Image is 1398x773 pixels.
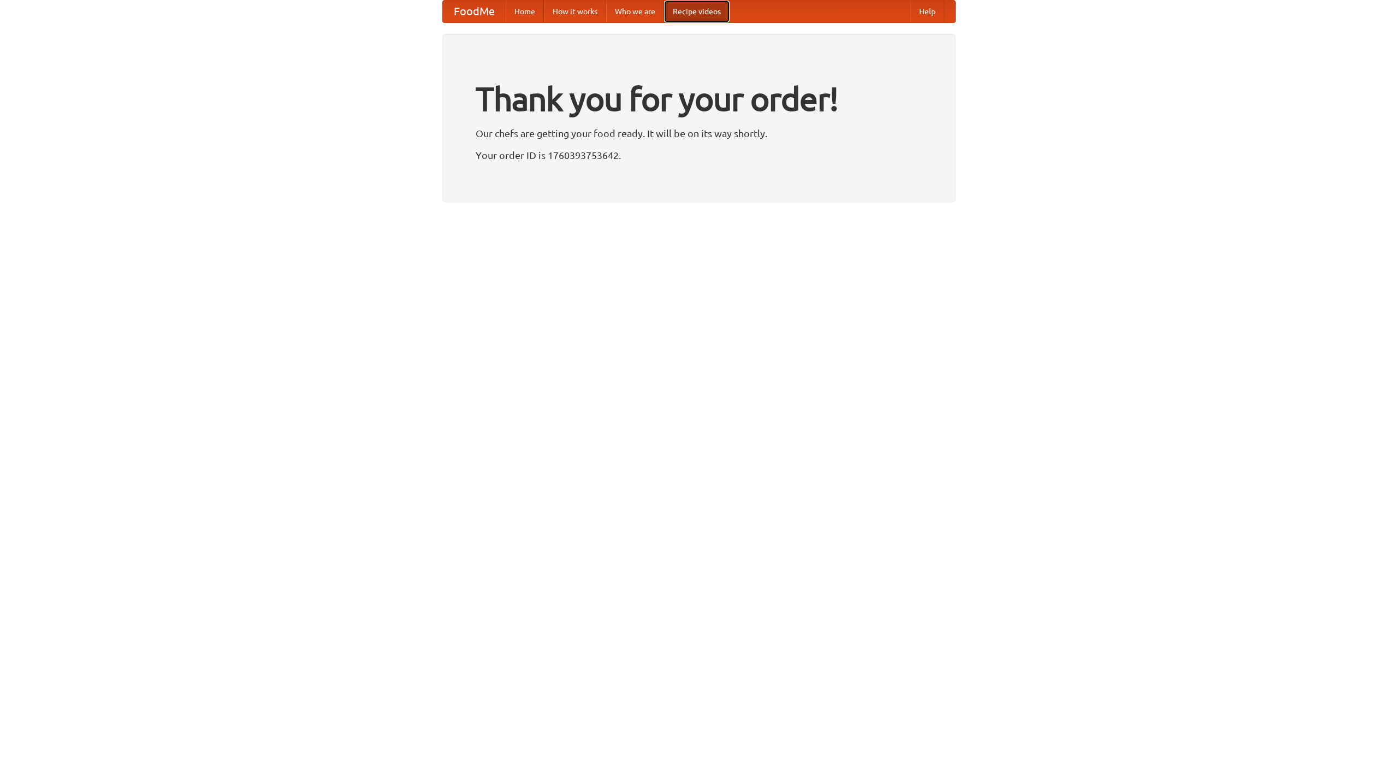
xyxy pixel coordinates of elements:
a: Help [910,1,944,22]
p: Your order ID is 1760393753642. [476,147,922,163]
a: Recipe videos [664,1,730,22]
a: FoodMe [443,1,506,22]
p: Our chefs are getting your food ready. It will be on its way shortly. [476,125,922,141]
a: Home [506,1,544,22]
a: How it works [544,1,606,22]
a: Who we are [606,1,664,22]
h1: Thank you for your order! [476,73,922,125]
